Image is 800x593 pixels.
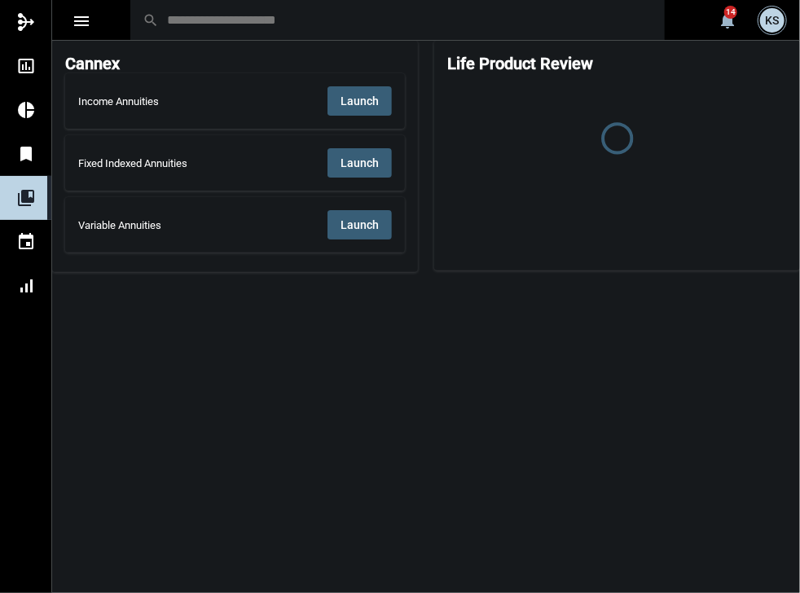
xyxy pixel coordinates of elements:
div: 14 [724,6,737,19]
mat-icon: collections_bookmark [16,188,36,208]
button: Toggle sidenav [65,4,98,37]
div: Income Annuities [78,95,215,108]
mat-icon: insert_chart_outlined [16,56,36,76]
mat-icon: signal_cellular_alt [16,276,36,296]
mat-icon: pie_chart [16,100,36,120]
mat-icon: mediation [16,12,36,32]
mat-icon: Side nav toggle icon [72,11,91,31]
div: Variable Annuities [78,219,217,231]
button: Launch [327,210,392,239]
span: Launch [341,156,379,169]
h2: Life Product Review [447,54,593,73]
h2: Cannex [65,54,120,73]
button: Launch [327,86,392,116]
div: Fixed Indexed Annuities [78,157,234,169]
span: Launch [341,218,379,231]
button: Launch [327,148,392,178]
mat-icon: bookmark [16,144,36,164]
mat-icon: notifications [718,11,737,30]
mat-icon: event [16,232,36,252]
mat-icon: search [143,12,159,29]
span: Launch [341,94,379,108]
div: KS [760,8,785,33]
